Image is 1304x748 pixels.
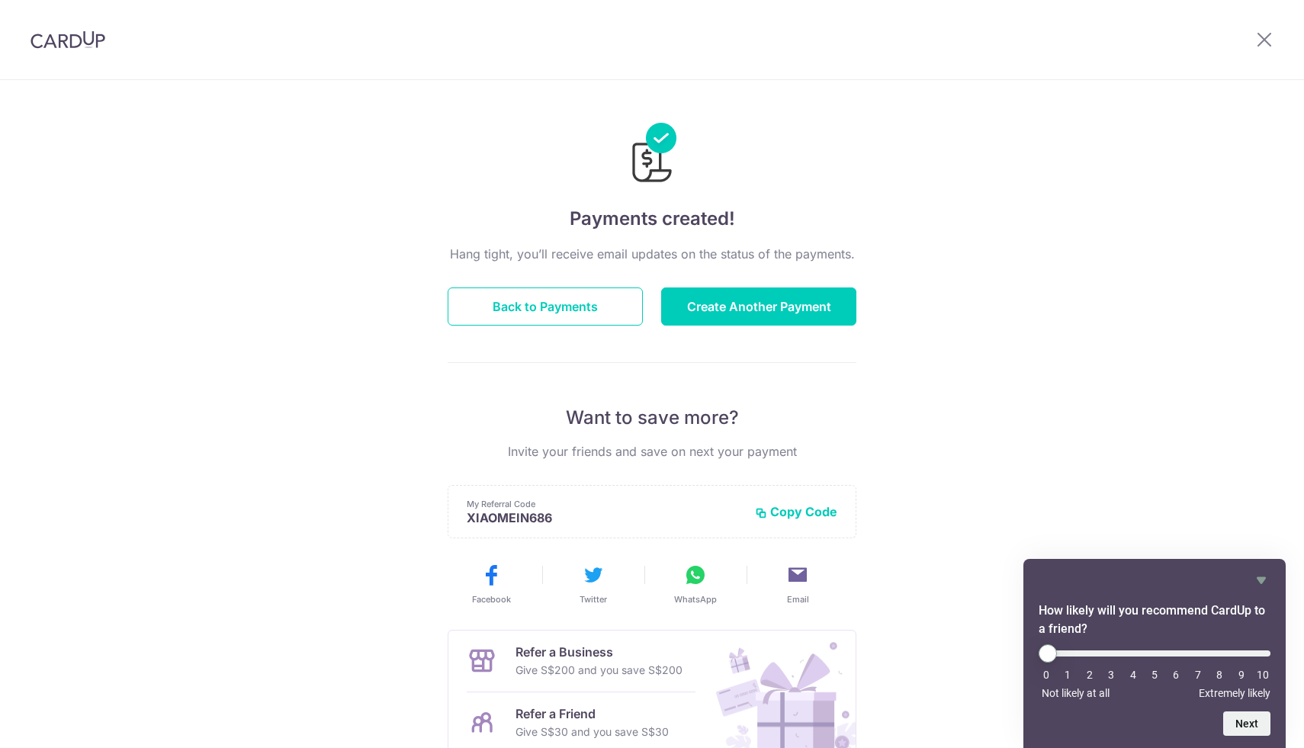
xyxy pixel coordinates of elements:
span: WhatsApp [674,593,717,605]
button: Next question [1223,711,1270,736]
button: Email [753,563,843,605]
p: XIAOMEIN686 [467,510,743,525]
li: 2 [1082,669,1097,681]
p: My Referral Code [467,498,743,510]
li: 9 [1234,669,1249,681]
li: 5 [1147,669,1162,681]
span: Not likely at all [1042,687,1110,699]
li: 6 [1168,669,1184,681]
span: Extremely likely [1199,687,1270,699]
h2: How likely will you recommend CardUp to a friend? Select an option from 0 to 10, with 0 being Not... [1039,602,1270,638]
h4: Payments created! [448,205,856,233]
li: 3 [1103,669,1119,681]
li: 4 [1126,669,1141,681]
button: Create Another Payment [661,287,856,326]
div: How likely will you recommend CardUp to a friend? Select an option from 0 to 10, with 0 being Not... [1039,571,1270,736]
div: How likely will you recommend CardUp to a friend? Select an option from 0 to 10, with 0 being Not... [1039,644,1270,699]
button: Twitter [548,563,638,605]
p: Refer a Business [515,643,683,661]
li: 8 [1212,669,1227,681]
p: Refer a Friend [515,705,669,723]
li: 10 [1255,669,1270,681]
button: Facebook [446,563,536,605]
button: Hide survey [1252,571,1270,589]
button: Back to Payments [448,287,643,326]
li: 7 [1190,669,1206,681]
p: Give S$200 and you save S$200 [515,661,683,679]
span: Email [787,593,809,605]
p: Want to save more? [448,406,856,430]
button: WhatsApp [650,563,740,605]
li: 0 [1039,669,1054,681]
img: Payments [628,123,676,187]
p: Invite your friends and save on next your payment [448,442,856,461]
li: 1 [1060,669,1075,681]
span: Facebook [472,593,511,605]
button: Copy Code [755,504,837,519]
span: Twitter [580,593,607,605]
p: Give S$30 and you save S$30 [515,723,669,741]
img: CardUp [31,30,105,49]
p: Hang tight, you’ll receive email updates on the status of the payments. [448,245,856,263]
